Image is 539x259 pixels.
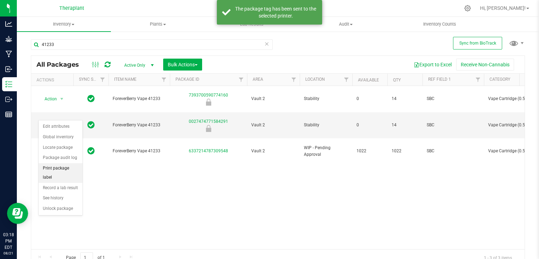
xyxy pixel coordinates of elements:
[253,77,263,82] a: Area
[114,77,137,82] a: Item Name
[111,17,205,32] a: Plants
[79,77,106,82] a: Sync Status
[490,77,510,82] a: Category
[5,35,12,42] inline-svg: Grow
[5,51,12,58] inline-svg: Manufacturing
[427,122,480,128] span: SBC
[113,148,166,154] span: ForeverBerry Vape 41233
[459,41,496,46] span: Sync from BioTrack
[392,95,418,102] span: 14
[392,122,418,128] span: 14
[39,153,82,163] li: Package audit log
[205,17,299,32] a: Lab Results
[38,94,57,104] span: Action
[234,5,317,19] div: The package tag has been sent to the selected printer.
[5,20,12,27] inline-svg: Analytics
[175,77,199,82] a: Package ID
[393,78,401,82] a: Qty
[357,122,383,128] span: 0
[409,59,456,71] button: Export to Excel
[251,148,295,154] span: Vault 2
[3,251,14,256] p: 08/21
[414,21,466,27] span: Inventory Counts
[87,94,95,104] span: In Sync
[39,132,82,142] li: Global inventory
[36,61,86,68] span: All Packages
[189,93,228,98] a: 7393700590774160
[189,148,228,153] a: 6337214787309548
[168,62,198,67] span: Bulk Actions
[36,78,71,82] div: Actions
[189,119,228,124] a: 0027474771584291
[304,122,348,128] span: Stability
[299,17,393,32] a: Audit
[453,37,502,49] button: Sync from BioTrack
[39,193,82,204] li: See history
[251,95,295,102] span: Vault 2
[59,5,84,11] span: Theraplant
[304,95,348,102] span: Stability
[158,74,170,86] a: Filter
[251,122,295,128] span: Vault 2
[427,95,480,102] span: SBC
[264,39,269,48] span: Clear
[341,74,352,86] a: Filter
[357,95,383,102] span: 0
[39,183,82,193] li: Record a lab result
[5,81,12,88] inline-svg: Inventory
[58,94,66,104] span: select
[428,77,451,82] a: Ref Field 1
[39,121,82,132] li: Edit attributes
[39,163,82,182] li: Print package label
[288,74,300,86] a: Filter
[17,17,111,32] a: Inventory
[113,95,166,102] span: ForeverBerry Vape 41233
[111,21,205,27] span: Plants
[39,142,82,153] li: Locate package
[7,203,28,224] iframe: Resource center
[87,120,95,130] span: In Sync
[357,148,383,154] span: 1022
[472,74,484,86] a: Filter
[5,66,12,73] inline-svg: Inbound
[299,21,392,27] span: Audit
[393,17,487,32] a: Inventory Counts
[17,21,111,27] span: Inventory
[87,146,95,156] span: In Sync
[480,5,526,11] span: Hi, [PERSON_NAME]!
[304,145,348,158] span: WIP - Pending Approval
[305,77,325,82] a: Location
[3,232,14,251] p: 03:18 PM EDT
[169,99,248,106] div: Newly Received
[358,78,379,82] a: Available
[392,148,418,154] span: 1022
[463,5,472,12] div: Manage settings
[31,39,273,50] input: Search Package ID, Item Name, SKU, Lot or Part Number...
[169,125,248,132] div: Newly Received
[5,111,12,118] inline-svg: Reports
[163,59,202,71] button: Bulk Actions
[113,122,166,128] span: ForeverBerry Vape 41233
[39,204,82,214] li: Unlock package
[456,59,514,71] button: Receive Non-Cannabis
[427,148,480,154] span: SBC
[97,74,108,86] a: Filter
[235,74,247,86] a: Filter
[5,96,12,103] inline-svg: Outbound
